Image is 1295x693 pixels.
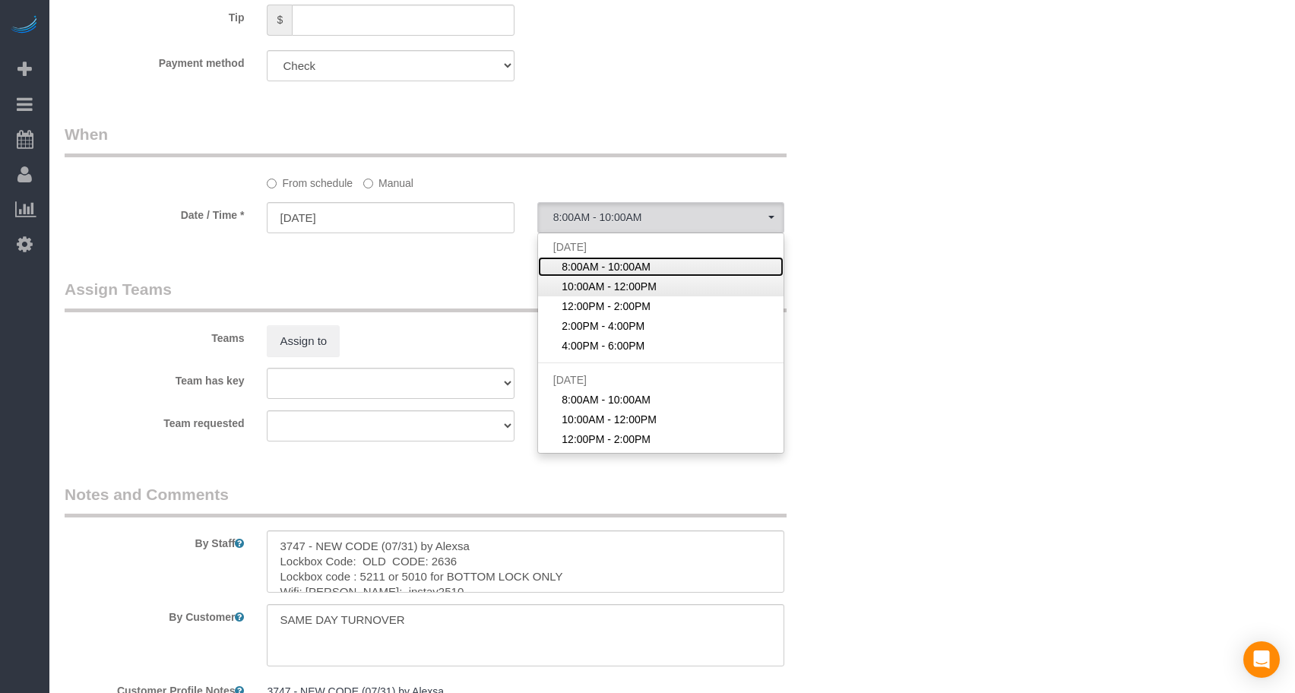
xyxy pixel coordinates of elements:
[553,374,587,386] span: [DATE]
[363,179,373,188] input: Manual
[562,338,644,353] span: 4:00PM - 6:00PM
[267,202,514,233] input: MM/DD/YYYY
[562,412,657,427] span: 10:00AM - 12:00PM
[562,392,651,407] span: 8:00AM - 10:00AM
[267,325,340,357] button: Assign to
[65,123,787,157] legend: When
[267,5,292,36] span: $
[562,299,651,314] span: 12:00PM - 2:00PM
[53,604,255,625] label: By Customer
[553,211,768,223] span: 8:00AM - 10:00AM
[537,202,784,233] button: 8:00AM - 10:00AM
[53,325,255,346] label: Teams
[53,5,255,25] label: Tip
[65,483,787,517] legend: Notes and Comments
[53,202,255,223] label: Date / Time *
[562,279,657,294] span: 10:00AM - 12:00PM
[53,368,255,388] label: Team has key
[553,241,587,253] span: [DATE]
[9,15,40,36] img: Automaid Logo
[65,278,787,312] legend: Assign Teams
[267,170,353,191] label: From schedule
[1243,641,1280,678] div: Open Intercom Messenger
[363,170,413,191] label: Manual
[562,318,644,334] span: 2:00PM - 4:00PM
[562,432,651,447] span: 12:00PM - 2:00PM
[562,259,651,274] span: 8:00AM - 10:00AM
[267,179,277,188] input: From schedule
[53,410,255,431] label: Team requested
[53,530,255,551] label: By Staff
[53,50,255,71] label: Payment method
